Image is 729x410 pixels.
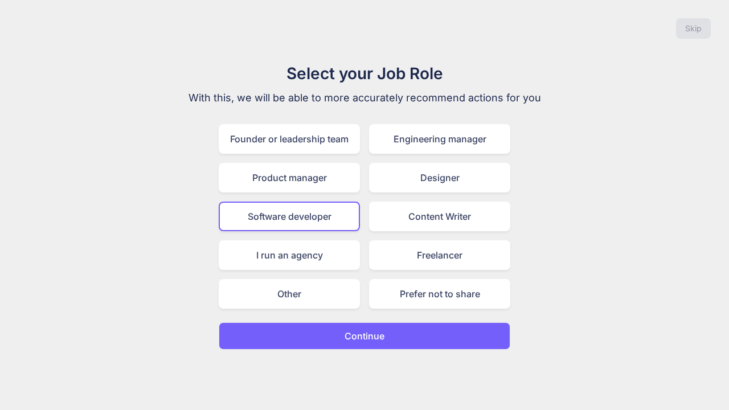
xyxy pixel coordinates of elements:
[219,240,360,270] div: I run an agency
[173,61,556,85] h1: Select your Job Role
[369,202,510,231] div: Content Writer
[219,163,360,192] div: Product manager
[219,124,360,154] div: Founder or leadership team
[173,90,556,106] p: With this, we will be able to more accurately recommend actions for you
[369,279,510,309] div: Prefer not to share
[219,322,510,350] button: Continue
[219,279,360,309] div: Other
[345,329,384,343] p: Continue
[369,124,510,154] div: Engineering manager
[676,18,711,39] button: Skip
[219,202,360,231] div: Software developer
[369,163,510,192] div: Designer
[369,240,510,270] div: Freelancer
